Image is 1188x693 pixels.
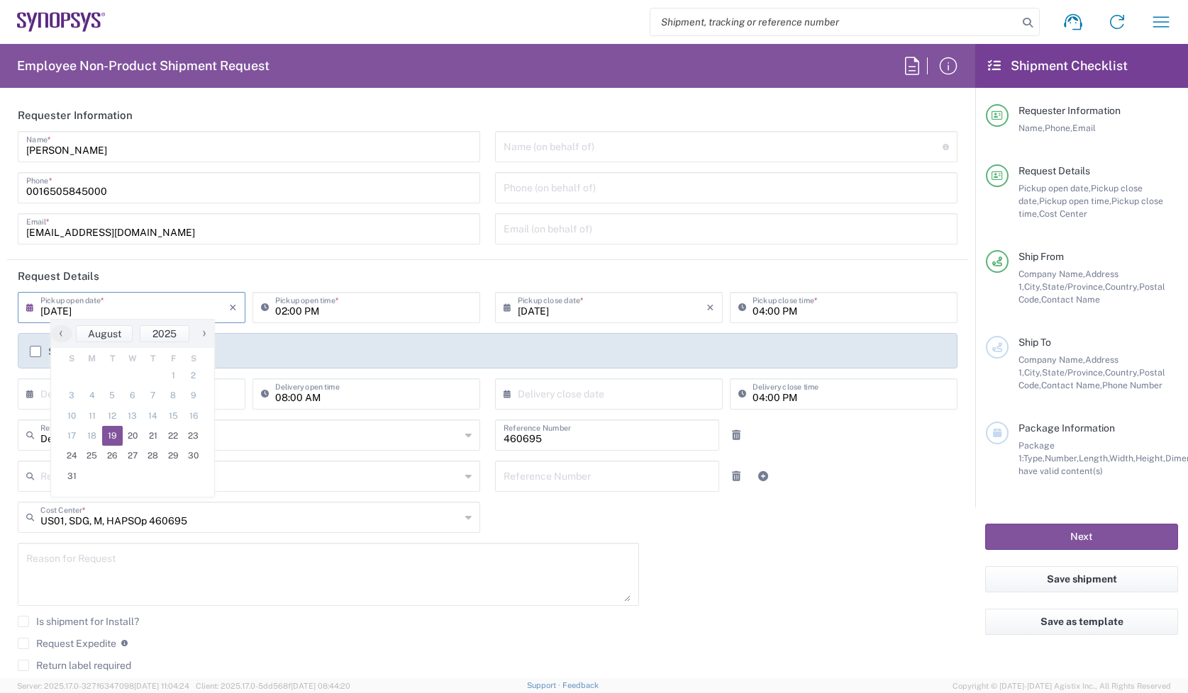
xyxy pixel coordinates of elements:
[194,325,215,342] span: ›
[18,660,131,671] label: Return label required
[562,681,599,689] a: Feedback
[62,406,82,426] span: 10
[88,328,121,339] span: August
[1018,354,1085,365] span: Company Name,
[1018,183,1091,193] span: Pickup open date,
[51,325,72,342] button: ‹
[123,351,143,366] th: weekday
[143,446,163,466] span: 28
[62,426,82,446] span: 17
[143,351,163,366] th: weekday
[706,296,714,319] i: ×
[51,325,214,342] bs-datepicker-navigation-view: ​ ​ ​
[76,325,133,342] button: August
[163,406,184,426] span: 15
[143,385,163,405] span: 7
[18,269,99,283] h2: Request Details
[1024,281,1042,292] span: City,
[134,682,189,690] span: [DATE] 11:04:24
[62,351,82,366] th: weekday
[183,385,204,405] span: 9
[985,524,1178,550] button: Next
[1042,367,1105,378] span: State/Province,
[163,351,184,366] th: weekday
[143,426,163,446] span: 21
[82,351,103,366] th: weekday
[1018,105,1121,116] span: Requester Information
[1018,269,1085,279] span: Company Name,
[1039,208,1087,219] span: Cost Center
[1072,123,1096,133] span: Email
[143,406,163,426] span: 14
[123,446,143,466] span: 27
[1018,440,1055,463] span: Package 1:
[62,466,82,486] span: 31
[102,351,123,366] th: weekday
[1041,380,1102,390] span: Contact Name,
[1018,422,1115,434] span: Package Information
[1018,123,1045,133] span: Name,
[30,346,124,357] label: Schedule pickup
[985,609,1178,635] button: Save as template
[50,325,72,342] span: ‹
[82,426,103,446] span: 18
[183,446,204,466] span: 30
[196,682,350,690] span: Client: 2025.17.0-5dd568f
[82,406,103,426] span: 11
[1045,453,1079,463] span: Number,
[1018,337,1051,348] span: Ship To
[726,466,746,486] a: Remove Reference
[1042,281,1105,292] span: State/Province,
[82,385,103,405] span: 4
[1105,281,1139,292] span: Country,
[985,566,1178,592] button: Save shipment
[229,296,237,319] i: ×
[1102,380,1162,390] span: Phone Number
[50,319,215,497] bs-datepicker-container: calendar
[102,385,123,405] span: 5
[1018,251,1064,262] span: Ship From
[62,446,82,466] span: 24
[17,57,270,74] h2: Employee Non-Product Shipment Request
[102,446,123,466] span: 26
[988,57,1128,74] h2: Shipment Checklist
[1105,367,1139,378] span: Country,
[18,108,133,123] h2: Requester Information
[1136,453,1165,463] span: Height,
[163,446,184,466] span: 29
[163,426,184,446] span: 22
[163,385,184,405] span: 8
[82,446,103,466] span: 25
[140,325,189,342] button: 2025
[62,385,82,405] span: 3
[123,406,143,426] span: 13
[17,682,189,690] span: Server: 2025.17.0-327f6347098
[650,9,1018,35] input: Shipment, tracking or reference number
[1109,453,1136,463] span: Width,
[18,638,116,649] label: Request Expedite
[953,680,1171,692] span: Copyright © [DATE]-[DATE] Agistix Inc., All Rights Reserved
[18,616,139,627] label: Is shipment for Install?
[753,466,773,486] a: Add Reference
[183,351,204,366] th: weekday
[123,426,143,446] span: 20
[152,328,177,339] span: 2025
[183,366,204,385] span: 2
[1079,453,1109,463] span: Length,
[102,426,123,446] span: 19
[726,425,746,445] a: Remove Reference
[1023,453,1045,463] span: Type,
[183,426,204,446] span: 23
[1045,123,1072,133] span: Phone,
[1018,165,1090,176] span: Request Details
[1041,294,1100,305] span: Contact Name
[163,366,184,385] span: 1
[1039,196,1111,206] span: Pickup open time,
[527,681,562,689] a: Support
[102,406,123,426] span: 12
[1024,367,1042,378] span: City,
[193,325,214,342] button: ›
[291,682,350,690] span: [DATE] 08:44:20
[123,385,143,405] span: 6
[183,406,204,426] span: 16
